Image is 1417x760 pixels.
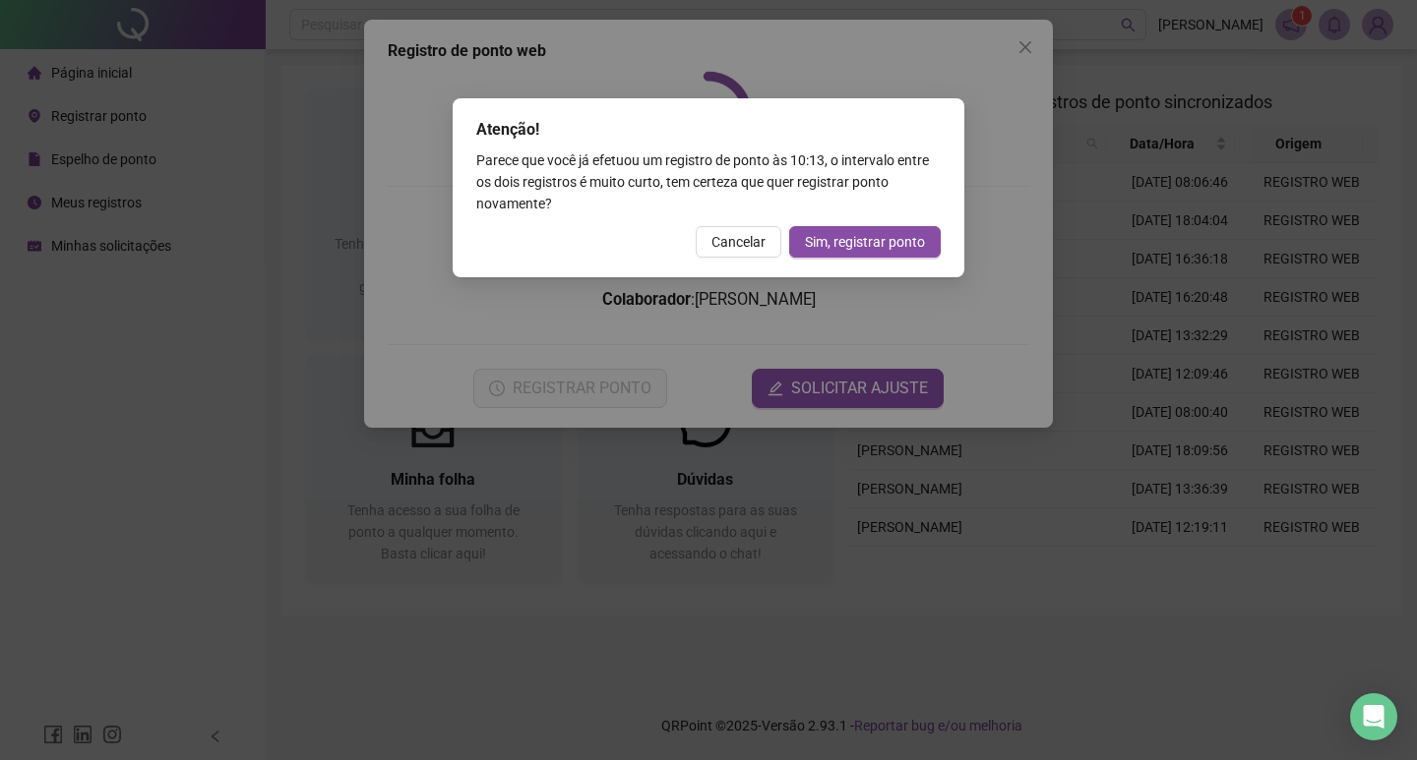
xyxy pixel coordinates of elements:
button: Sim, registrar ponto [789,226,941,258]
div: Parece que você já efetuou um registro de ponto às 10:13 , o intervalo entre os dois registros é ... [476,149,941,214]
span: Cancelar [711,231,766,253]
div: Atenção! [476,118,941,142]
span: Sim, registrar ponto [805,231,925,253]
button: Cancelar [696,226,781,258]
div: Open Intercom Messenger [1350,693,1397,740]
